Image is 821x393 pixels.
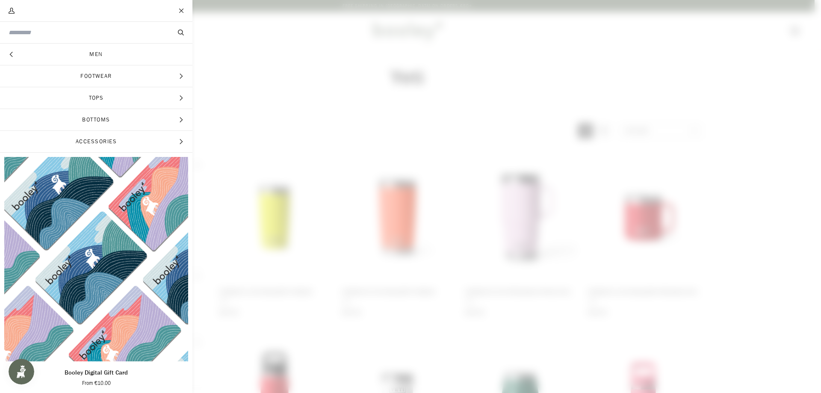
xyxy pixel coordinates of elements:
[4,157,188,361] product-grid-item-variant: €10.00
[82,379,111,387] span: From €10.00
[4,365,188,387] a: Booley Digital Gift Card
[4,157,188,361] a: Booley Digital Gift Card
[65,368,128,378] p: Booley Digital Gift Card
[9,28,155,37] input: Search our store
[4,157,188,387] product-grid-item: Booley Digital Gift Card
[9,359,34,384] iframe: Button to open loyalty program pop-up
